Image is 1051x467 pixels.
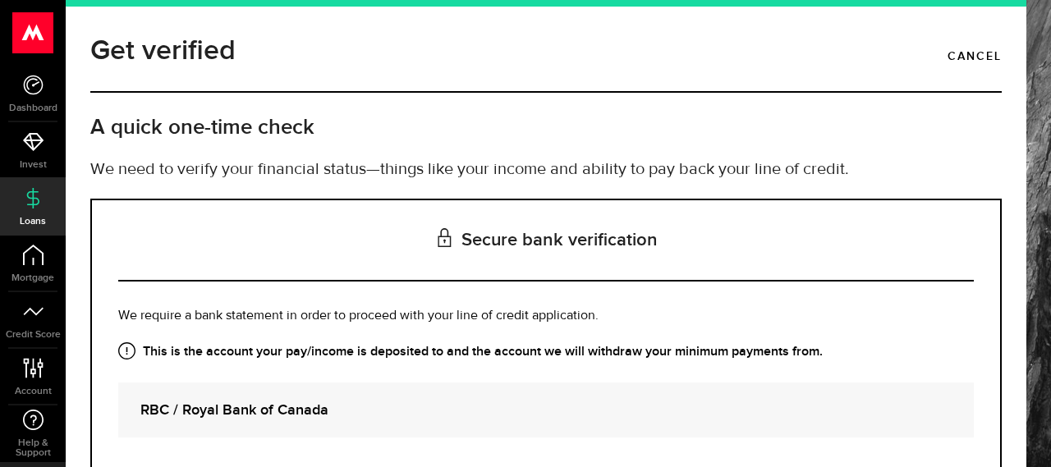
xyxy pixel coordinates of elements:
h3: Secure bank verification [118,200,974,282]
p: We need to verify your financial status—things like your income and ability to pay back your line... [90,158,1002,182]
span: We require a bank statement in order to proceed with your line of credit application. [118,309,599,323]
a: Cancel [948,43,1002,71]
strong: RBC / Royal Bank of Canada [140,399,952,421]
iframe: LiveChat chat widget [982,398,1051,467]
h2: A quick one-time check [90,114,1002,141]
strong: This is the account your pay/income is deposited to and the account we will withdraw your minimum... [118,342,974,362]
h1: Get verified [90,30,236,72]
